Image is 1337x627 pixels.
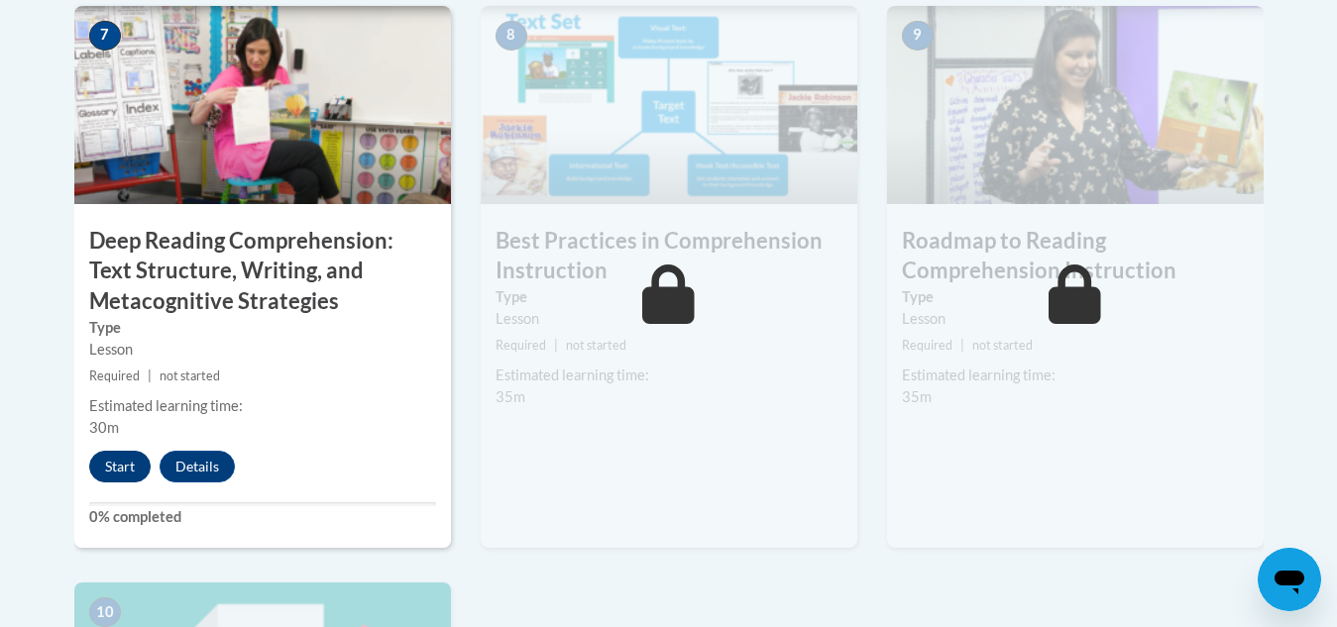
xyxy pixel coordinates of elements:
[887,6,1264,204] img: Course Image
[148,368,152,383] span: |
[566,338,626,353] span: not started
[496,286,842,308] label: Type
[902,365,1249,386] div: Estimated learning time:
[89,451,151,482] button: Start
[74,6,451,204] img: Course Image
[481,6,857,204] img: Course Image
[887,226,1264,287] h3: Roadmap to Reading Comprehension Instruction
[960,338,964,353] span: |
[496,338,546,353] span: Required
[481,226,857,287] h3: Best Practices in Comprehension Instruction
[89,395,436,417] div: Estimated learning time:
[89,368,140,383] span: Required
[972,338,1033,353] span: not started
[496,308,842,330] div: Lesson
[160,368,220,383] span: not started
[89,21,121,51] span: 7
[902,286,1249,308] label: Type
[496,21,527,51] span: 8
[89,339,436,361] div: Lesson
[902,21,934,51] span: 9
[89,597,121,627] span: 10
[1258,548,1321,611] iframe: Button to launch messaging window
[902,338,952,353] span: Required
[496,388,525,405] span: 35m
[902,308,1249,330] div: Lesson
[496,365,842,386] div: Estimated learning time:
[160,451,235,482] button: Details
[554,338,558,353] span: |
[89,419,119,436] span: 30m
[74,226,451,317] h3: Deep Reading Comprehension: Text Structure, Writing, and Metacognitive Strategies
[89,506,436,528] label: 0% completed
[89,317,436,339] label: Type
[902,388,932,405] span: 35m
